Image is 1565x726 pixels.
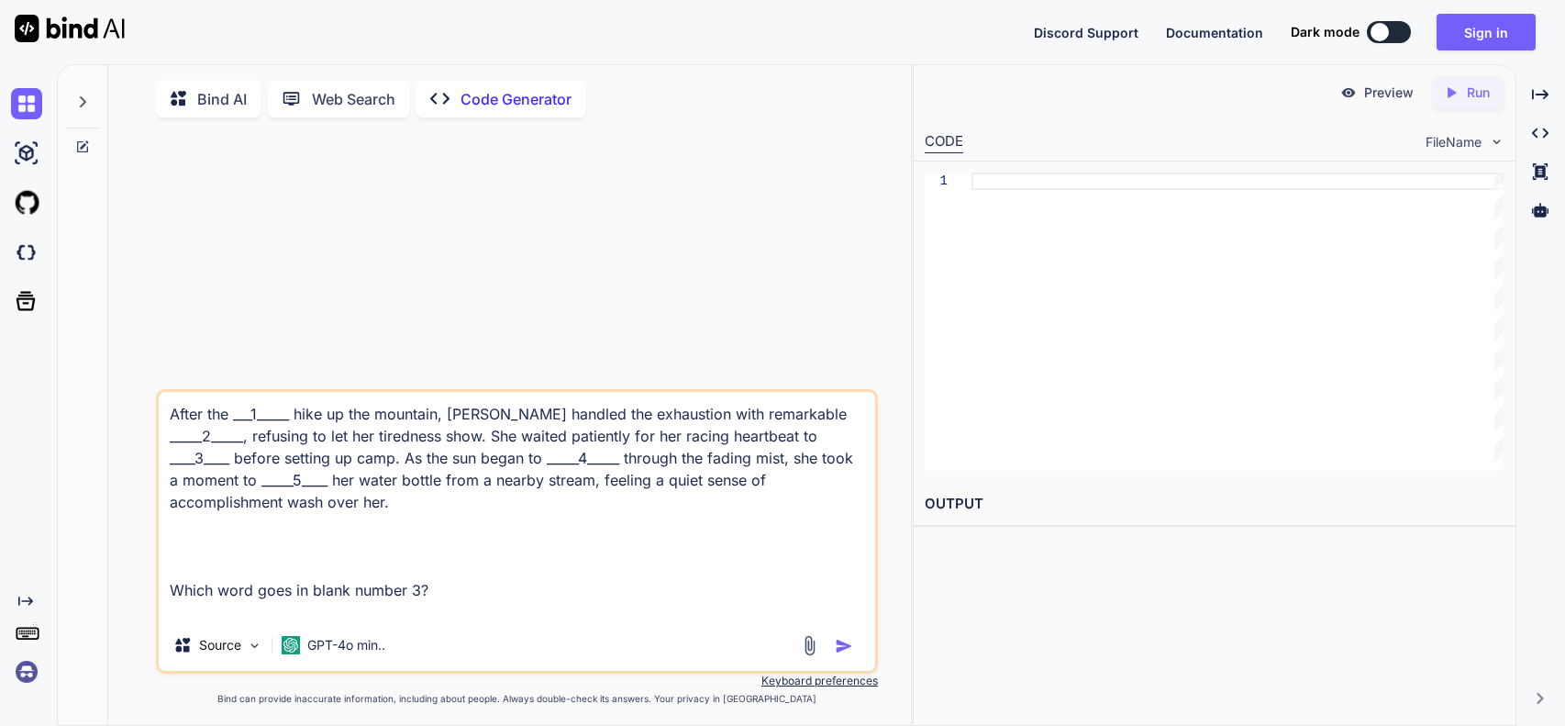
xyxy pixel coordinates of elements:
[1034,23,1138,42] button: Discord Support
[835,637,853,655] img: icon
[247,638,262,653] img: Pick Models
[1340,84,1357,101] img: preview
[11,138,42,169] img: ai-studio
[1426,133,1482,151] span: FileName
[1166,23,1263,42] button: Documentation
[1034,25,1138,40] span: Discord Support
[11,656,42,687] img: signin
[159,392,875,620] textarea: After the ___1_____ hike up the mountain, [PERSON_NAME] handled the exhaustion with remarkable __...
[461,88,572,110] p: Code Generator
[1364,84,1414,102] p: Preview
[197,88,247,110] p: Bind AI
[15,15,125,42] img: Bind AI
[1166,25,1263,40] span: Documentation
[11,237,42,268] img: darkCloudIdeIcon
[799,635,820,656] img: attachment
[925,173,948,190] div: 1
[307,636,385,654] p: GPT-4o min..
[11,88,42,119] img: chat
[925,131,963,153] div: CODE
[914,483,1515,526] h2: OUTPUT
[199,636,241,654] p: Source
[1467,84,1490,102] p: Run
[312,88,395,110] p: Web Search
[156,674,878,688] p: Keyboard preferences
[11,187,42,218] img: githubLight
[1489,134,1504,150] img: chevron down
[282,636,300,654] img: GPT-4o mini
[1437,14,1536,50] button: Sign in
[156,692,878,706] p: Bind can provide inaccurate information, including about people. Always double-check its answers....
[1291,23,1360,41] span: Dark mode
